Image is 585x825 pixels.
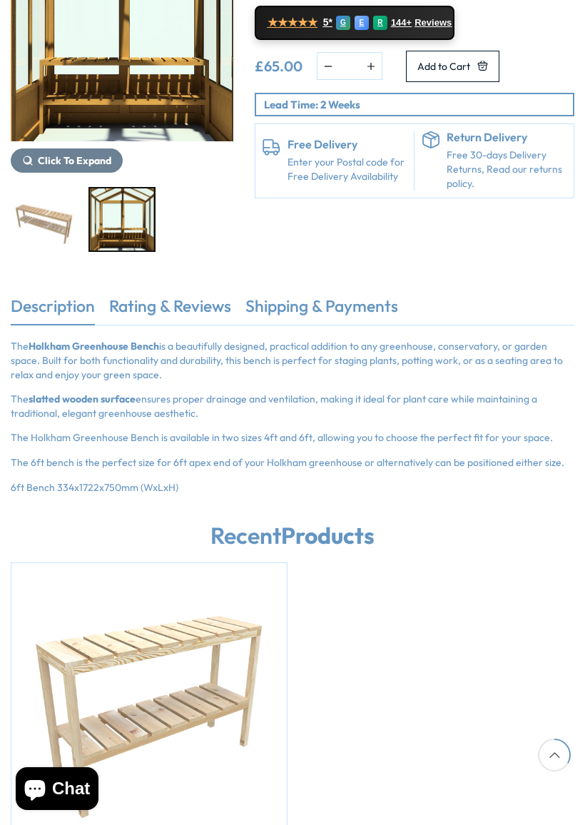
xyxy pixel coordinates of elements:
[336,16,350,30] div: G
[11,295,95,325] a: Description
[38,154,111,167] span: Click To Expand
[281,521,375,550] b: Products
[255,59,302,74] ins: £65.00
[11,340,574,382] p: The is a beautifully designed, practical addition to any greenhouse, conservatory, or garden spac...
[11,148,123,173] button: Click To Expand
[406,51,499,82] button: Add to Cart
[90,188,154,250] img: Holkham_opt_Bench_close_200x200.jpg
[245,295,398,325] a: Shipping & Payments
[255,6,454,40] a: ★★★★★ 5* G E R 144+ Reviews
[88,187,156,252] div: 2 / 2
[11,187,78,252] div: 1 / 2
[268,16,317,29] span: ★★★★★
[109,295,231,325] a: Rating & Reviews
[11,431,574,445] p: The Holkham Greenhouse Bench is available in two sizes 4ft and 6ft, allowing you to choose the pe...
[12,188,76,250] img: 6HOLKHAMBENCH_200x200.jpg
[417,61,470,71] span: Add to Cart
[447,131,566,144] h6: Return Delivery
[29,393,136,405] strong: slatted wooden surface
[11,393,574,420] p: The ensures proper drainage and ventilation, making it ideal for plant care while maintaining a t...
[414,17,452,29] span: Reviews
[288,138,407,151] h6: Free Delivery
[11,523,574,548] h2: Recent
[447,148,566,191] p: Free 30-days Delivery Returns, Read our returns policy.
[29,340,159,353] strong: Holkham Greenhouse Bench
[11,456,574,470] p: The 6ft bench is the perfect size for 6ft apex end of your Holkham greenhouse or alternatively ca...
[11,481,574,495] p: 6ft Bench 334x1722x750mm (WxLxH)
[288,156,407,183] a: Enter your Postal code for Free Delivery Availability
[264,97,573,112] p: Lead Time: 2 Weeks
[391,17,412,29] span: 144+
[355,16,369,30] div: E
[11,767,103,814] inbox-online-store-chat: Shopify online store chat
[373,16,387,30] div: R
